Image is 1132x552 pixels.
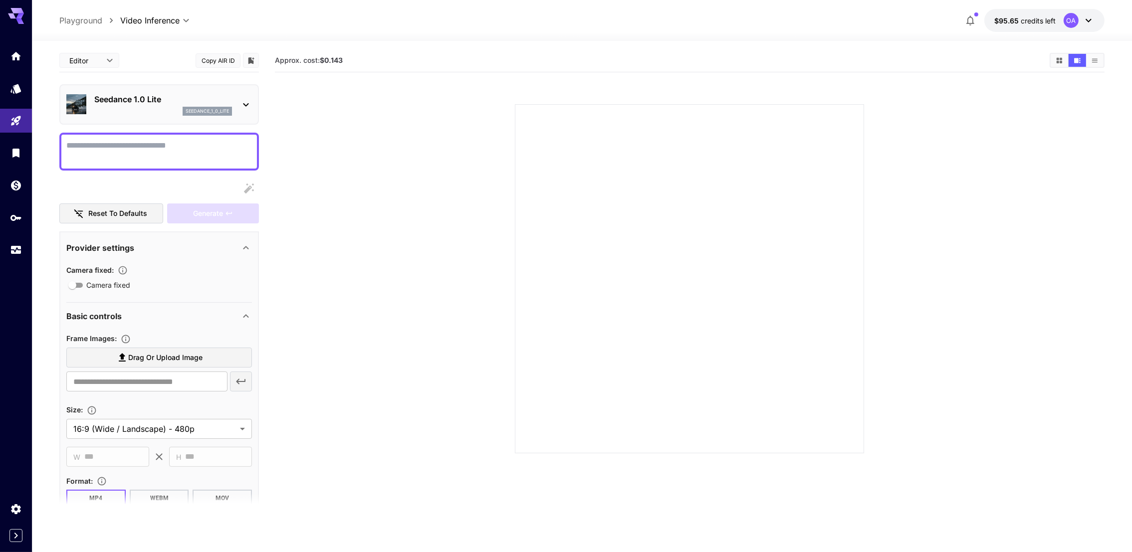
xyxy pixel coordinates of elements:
[120,14,180,26] span: Video Inference
[10,50,22,62] div: Home
[69,55,100,66] span: Editor
[246,54,255,66] button: Add to library
[193,490,252,507] button: MOV
[130,490,189,507] button: WEBM
[66,310,122,322] p: Basic controls
[66,236,252,260] div: Provider settings
[10,115,22,127] div: Playground
[73,423,236,435] span: 16:9 (Wide / Landscape) - 480p
[984,9,1105,32] button: $95.64928OA
[94,93,232,105] p: Seedance 1.0 Lite
[66,242,134,254] p: Provider settings
[186,108,229,115] p: seedance_1_0_lite
[86,280,130,290] span: Camera fixed
[66,304,252,328] div: Basic controls
[10,179,22,191] div: Wallet
[59,14,102,26] a: Playground
[10,147,22,159] div: Library
[196,53,240,68] button: Copy AIR ID
[1064,13,1079,28] div: OA
[10,503,22,515] div: Settings
[176,451,181,463] span: H
[117,334,135,344] button: Upload frame images.
[10,244,22,256] div: Usage
[128,352,203,364] span: Drag or upload image
[1021,16,1056,25] span: credits left
[59,14,120,26] nav: breadcrumb
[9,529,22,542] button: Expand sidebar
[66,89,252,120] div: Seedance 1.0 Liteseedance_1_0_lite
[10,82,22,95] div: Models
[66,348,252,368] label: Drag or upload image
[994,16,1021,25] span: $95.65
[66,405,83,414] span: Size :
[320,56,343,64] b: $0.143
[1050,53,1105,68] div: Show media in grid viewShow media in video viewShow media in list view
[59,203,163,224] button: Reset to defaults
[66,490,126,507] button: MP4
[10,211,22,224] div: API Keys
[66,334,117,343] span: Frame Images :
[83,405,101,415] button: Adjust the dimensions of the generated image by specifying its width and height in pixels, or sel...
[73,451,80,463] span: W
[93,476,111,486] button: Choose the file format for the output video.
[66,477,93,485] span: Format :
[66,266,114,274] span: Camera fixed :
[1051,54,1068,67] button: Show media in grid view
[1069,54,1086,67] button: Show media in video view
[1086,54,1104,67] button: Show media in list view
[275,56,343,64] span: Approx. cost:
[994,15,1056,26] div: $95.64928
